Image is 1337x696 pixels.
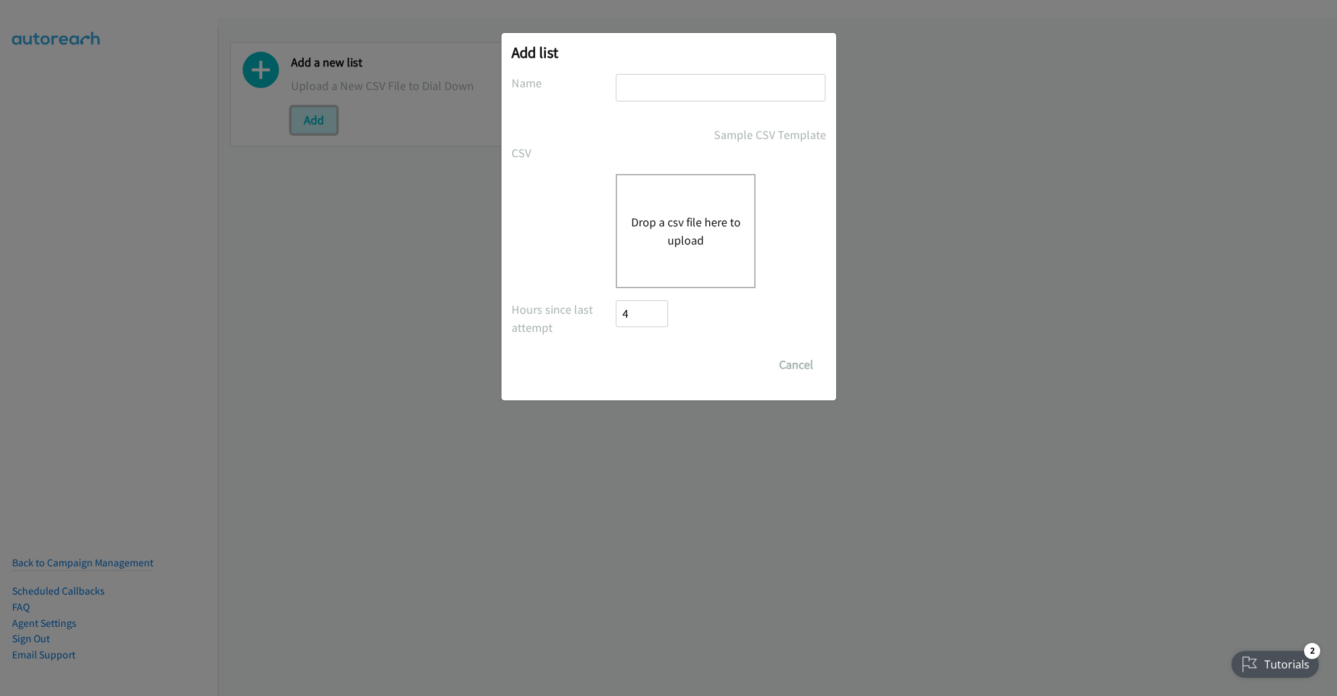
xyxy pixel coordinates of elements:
label: Hours since last attempt [512,300,616,337]
button: Drop a csv file here to upload [631,213,741,249]
iframe: Checklist [1223,638,1327,686]
label: Name [512,74,616,92]
a: Sample CSV Template [714,126,826,144]
button: Cancel [766,351,826,378]
h2: Add list [512,43,826,62]
label: CSV [512,144,616,162]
